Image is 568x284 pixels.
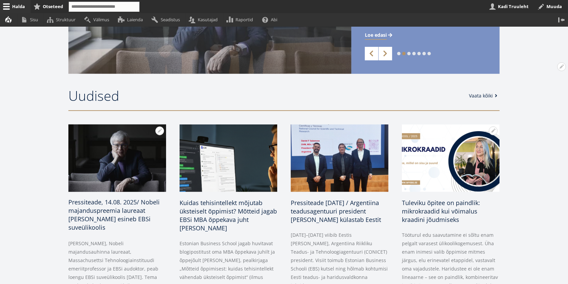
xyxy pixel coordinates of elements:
[489,126,498,135] button: Avatud seaded
[417,52,421,55] a: 5
[180,199,277,232] span: Kuidas tehisintellekt mõjutab üksteiselt õppimist? Mõtteid jagab EBSi MBA õppekava juht [PERSON_N...
[557,62,566,71] button: Avatud Uudised seaded
[155,126,164,135] button: Avatud seaded
[407,52,411,55] a: 3
[555,13,568,26] button: Vertikaalasend
[412,52,416,55] a: 4
[469,92,500,99] a: Vaata kõiki
[149,13,186,26] a: Seadistus
[402,52,406,55] a: 2
[291,124,388,192] img: OG: IMAGE Daniel Salamone visit
[68,198,160,231] span: Pressiteade, 14.08. 2025/ Nobeli majanduspreemia laureaat [PERSON_NAME] esineb EBSi suveülikoolis
[402,124,500,192] img: a
[365,32,393,38] a: Loe edasi
[259,13,283,26] a: Abi
[44,13,81,26] a: Struktuur
[18,13,44,26] a: Sisu
[291,199,381,224] span: Pressiteade [DATE] / Argentiina teadusagentuuri president [PERSON_NAME] külastab Eestit
[81,13,115,26] a: Välimus
[68,87,462,104] h2: Uudised
[365,32,387,38] span: Loe edasi
[224,13,259,26] a: Raportid
[180,124,277,192] img: a
[365,47,378,60] a: Previous
[66,123,169,194] img: a
[379,47,392,60] a: Next
[397,52,401,55] a: 1
[115,13,149,26] a: Laienda
[428,52,431,55] a: 7
[186,13,223,26] a: Kasutajad
[422,52,426,55] a: 6
[402,199,480,224] span: Tuleviku õpitee on paindlik: mikrokraadid kui võimalus kraadini jõudmiseks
